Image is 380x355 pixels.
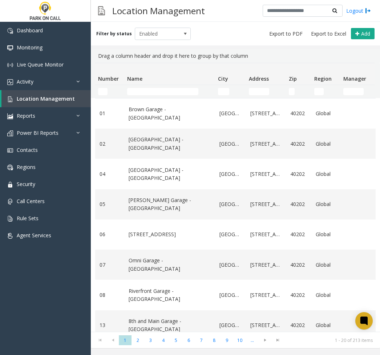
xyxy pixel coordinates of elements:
span: Page 10 [233,335,246,345]
span: Manager [343,75,366,82]
img: 'icon' [7,96,13,102]
span: Regions [17,164,36,170]
img: 'icon' [7,113,13,119]
button: Export to Excel [308,29,349,39]
a: 40202 [290,261,307,269]
label: Filter by status [96,31,132,37]
div: Data table [91,63,380,332]
span: Page 11 [246,335,259,345]
a: 40202 [290,321,307,329]
span: Go to the next page [259,335,271,345]
span: Power BI Reports [17,129,58,136]
span: Go to the last page [273,337,283,343]
img: 'icon' [7,130,13,136]
a: Global [316,321,336,329]
span: Go to the next page [260,337,270,343]
a: 8th and Main Garage - [GEOGRAPHIC_DATA] [129,317,211,334]
span: Page 6 [182,335,195,345]
span: Export to Excel [311,30,346,37]
span: Go to the last page [271,335,284,345]
a: [STREET_ADDRESS] [250,109,282,117]
span: Export to PDF [269,30,303,37]
a: Location Management [1,90,91,107]
a: 40202 [290,230,307,238]
a: [GEOGRAPHIC_DATA] [219,321,242,329]
input: Zip Filter [289,88,295,95]
a: [GEOGRAPHIC_DATA] [219,230,242,238]
img: logout [365,7,371,15]
a: 07 [100,261,120,269]
span: Security [17,181,35,187]
input: Manager Filter [343,88,364,95]
span: Page 5 [170,335,182,345]
img: 'icon' [7,182,13,187]
a: [GEOGRAPHIC_DATA] [219,170,242,178]
span: Monitoring [17,44,43,51]
span: Name [127,75,142,82]
kendo-pager-info: 1 - 20 of 213 items [288,337,373,343]
td: Region Filter [311,85,340,98]
span: Activity [17,78,33,85]
a: [GEOGRAPHIC_DATA] [219,140,242,148]
a: Riverfront Garage - [GEOGRAPHIC_DATA] [129,287,211,303]
span: Contacts [17,146,38,153]
a: [GEOGRAPHIC_DATA] [219,291,242,299]
a: [GEOGRAPHIC_DATA] - [GEOGRAPHIC_DATA] [129,166,211,182]
span: Call Centers [17,198,45,205]
td: Name Filter [124,85,215,98]
a: Global [316,140,336,148]
a: [STREET_ADDRESS] [129,230,211,238]
span: Live Queue Monitor [17,61,64,68]
span: Number [98,75,119,82]
span: Region [314,75,332,82]
a: 40202 [290,170,307,178]
a: 04 [100,170,120,178]
td: Number Filter [95,85,124,98]
a: Omni Garage - [GEOGRAPHIC_DATA] [129,257,211,273]
a: [STREET_ADDRESS] [250,291,282,299]
img: 'icon' [7,233,13,239]
span: Zip [289,75,297,82]
a: 40202 [290,200,307,208]
a: [GEOGRAPHIC_DATA] [219,261,242,269]
span: Page 2 [132,335,144,345]
button: Export to PDF [266,29,306,39]
span: Add [361,30,370,37]
img: 'icon' [7,62,13,68]
td: Address Filter [246,85,286,98]
a: Global [316,109,336,117]
input: Number Filter [98,88,108,95]
img: 'icon' [7,216,13,222]
a: [STREET_ADDRESS] [250,140,282,148]
a: Brown Garage - [GEOGRAPHIC_DATA] [129,105,211,122]
a: 02 [100,140,120,148]
a: [PERSON_NAME] Garage - [GEOGRAPHIC_DATA] [129,196,211,213]
a: [STREET_ADDRESS] [250,230,282,238]
a: Global [316,200,336,208]
a: 40202 [290,291,307,299]
a: Global [316,230,336,238]
span: Dashboard [17,27,43,34]
a: Logout [346,7,371,15]
a: Global [316,170,336,178]
a: 05 [100,200,120,208]
span: Reports [17,112,35,119]
img: 'icon' [7,79,13,85]
span: Page 7 [195,335,208,345]
td: Zip Filter [286,85,311,98]
a: Global [316,291,336,299]
a: [STREET_ADDRESS] [250,261,282,269]
td: City Filter [215,85,246,98]
span: Page 9 [221,335,233,345]
input: Region Filter [314,88,324,95]
span: Address [249,75,269,82]
span: Rule Sets [17,215,39,222]
input: Address Filter [249,88,269,95]
a: 40202 [290,109,307,117]
a: [STREET_ADDRESS] [250,170,282,178]
a: [GEOGRAPHIC_DATA] [219,109,242,117]
input: City Filter [218,88,229,95]
span: Page 8 [208,335,221,345]
a: 13 [100,321,120,329]
img: 'icon' [7,28,13,34]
